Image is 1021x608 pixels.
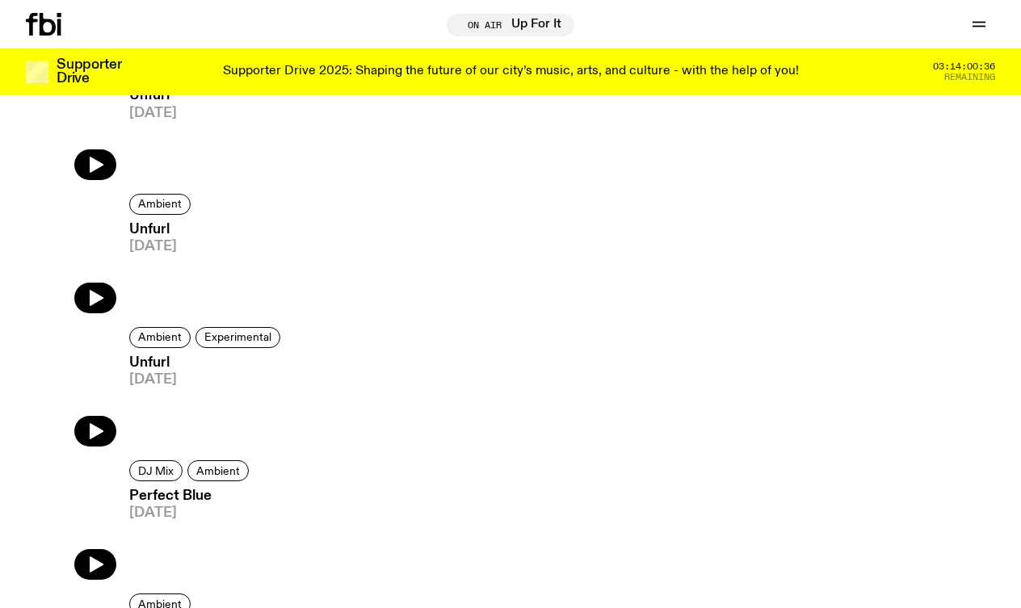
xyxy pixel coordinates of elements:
[116,489,254,581] a: Perfect Blue[DATE]
[129,506,254,520] span: [DATE]
[138,464,174,476] span: DJ Mix
[138,198,182,210] span: Ambient
[195,327,280,348] a: Experimental
[129,460,183,481] a: DJ Mix
[129,89,285,103] h3: Unfurl
[129,373,285,387] span: [DATE]
[933,62,995,71] span: 03:14:00:36
[57,58,121,86] h3: Supporter Drive
[129,240,195,254] span: [DATE]
[129,223,195,237] h3: Unfurl
[129,327,191,348] a: Ambient
[944,73,995,82] span: Remaining
[129,356,285,370] h3: Unfurl
[116,89,285,180] a: Unfurl[DATE]
[129,489,254,503] h3: Perfect Blue
[129,107,285,120] span: [DATE]
[223,65,799,79] p: Supporter Drive 2025: Shaping the future of our city’s music, arts, and culture - with the help o...
[138,331,182,343] span: Ambient
[204,331,271,343] span: Experimental
[196,464,240,476] span: Ambient
[129,194,191,215] a: Ambient
[447,14,574,36] button: On AirUp For It
[116,356,285,447] a: Unfurl[DATE]
[116,223,195,314] a: Unfurl[DATE]
[187,460,249,481] a: Ambient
